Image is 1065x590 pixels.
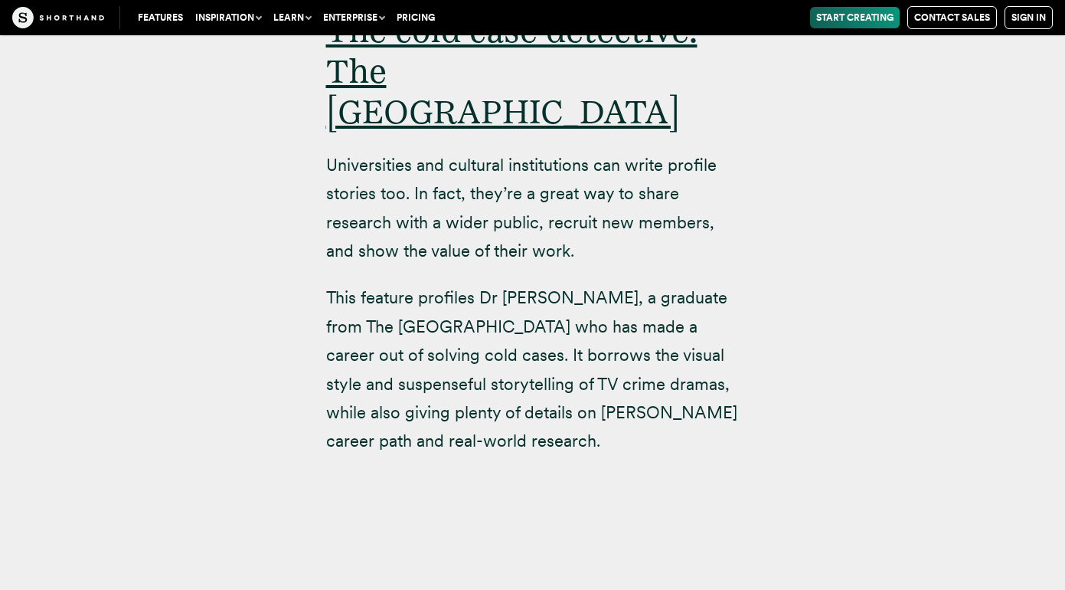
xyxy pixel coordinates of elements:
button: Inspiration [189,7,267,28]
p: This feature profiles Dr [PERSON_NAME], a graduate from The [GEOGRAPHIC_DATA] who has made a care... [326,284,740,455]
a: Contact Sales [907,6,997,29]
a: Features [132,7,189,28]
a: Pricing [390,7,441,28]
img: The Craft [12,7,104,28]
button: Learn [267,7,317,28]
p: Universities and cultural institutions can write profile stories too. In fact, they’re a great wa... [326,151,740,266]
button: Enterprise [317,7,390,28]
a: The cold case detective: The [GEOGRAPHIC_DATA] [326,10,697,132]
a: Start Creating [810,7,900,28]
a: Sign in [1005,6,1053,29]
